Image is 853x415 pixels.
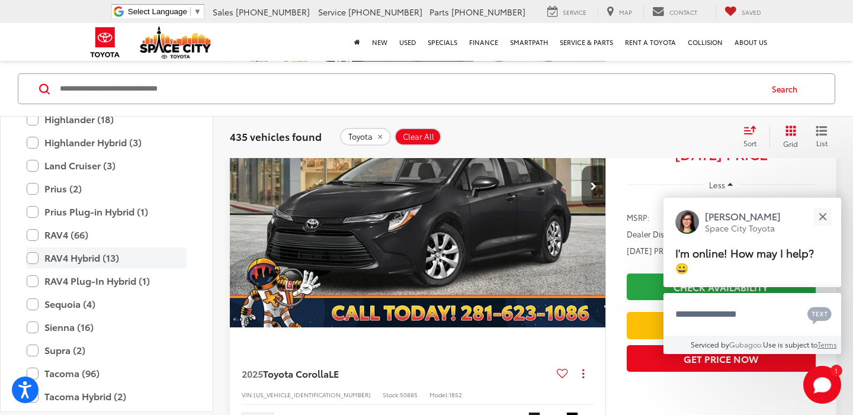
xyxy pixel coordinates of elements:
[366,23,393,61] a: New
[627,147,816,159] span: [DATE] Price
[669,8,697,17] span: Contact
[329,366,339,380] span: LE
[803,366,841,404] button: Toggle Chat Window
[27,363,187,384] label: Tacoma (96)
[783,139,798,149] span: Grid
[619,23,682,61] a: Rent a Toyota
[393,23,422,61] a: Used
[27,109,187,130] label: Highlander (18)
[729,339,763,349] a: Gubagoo.
[236,6,310,18] span: [PHONE_NUMBER]
[429,390,449,399] span: Model:
[663,293,841,336] textarea: Type your message
[742,8,761,17] span: Saved
[242,366,263,380] span: 2025
[582,166,605,207] button: Next image
[504,23,554,61] a: SmartPath
[705,223,781,234] p: Space City Toyota
[27,386,187,407] label: Tacoma Hybrid (2)
[729,23,773,61] a: About Us
[190,7,191,16] span: ​
[59,75,761,103] input: Search by Make, Model, or Keyword
[348,6,422,18] span: [PHONE_NUMBER]
[627,312,816,339] a: We'll Buy Your Car
[348,132,373,141] span: Toyota
[254,390,371,399] span: [US_VEHICLE_IDENTIFICATION_NUMBER]
[83,23,127,62] img: Toyota
[682,23,729,61] a: Collision
[573,363,594,384] button: Actions
[807,125,836,149] button: List View
[582,369,584,378] span: dropdown dots
[451,6,525,18] span: [PHONE_NUMBER]
[538,5,595,18] a: Service
[229,46,607,327] a: 2025 Toyota Corolla LE2025 Toyota Corolla LE2025 Toyota Corolla LE2025 Toyota Corolla LE
[563,8,586,17] span: Service
[213,6,233,18] span: Sales
[716,5,770,18] a: My Saved Vehicles
[627,274,816,300] a: Check Availability
[704,174,739,195] button: Less
[27,178,187,199] label: Prius (2)
[242,390,254,399] span: VIN:
[27,271,187,291] label: RAV4 Plug-In Hybrid (1)
[817,339,837,349] a: Terms
[554,23,619,61] a: Service & Parts
[627,245,676,256] span: [DATE] PRICE
[400,390,418,399] span: 50885
[27,317,187,337] label: Sienna (16)
[27,201,187,222] label: Prius Plug-in Hybrid (1)
[27,294,187,314] label: Sequoia (4)
[27,340,187,361] label: Supra (2)
[769,125,807,149] button: Grid View
[675,245,814,275] span: I'm online! How may I help? 😀
[128,7,187,16] span: Select Language
[627,345,816,372] button: Get Price Now
[348,23,366,61] a: Home
[27,132,187,153] label: Highlander Hybrid (3)
[743,138,756,148] span: Sort
[27,247,187,268] label: RAV4 Hybrid (13)
[429,6,449,18] span: Parts
[761,74,814,104] button: Search
[383,390,400,399] span: Stock:
[627,211,650,223] span: MSRP:
[229,46,607,327] div: 2025 Toyota Corolla LE 0
[422,23,463,61] a: Specials
[709,179,725,190] span: Less
[128,7,201,16] a: Select Language​
[140,26,211,59] img: Space City Toyota
[263,366,329,380] span: Toyota Corolla
[763,339,817,349] span: Use is subject to
[691,339,729,349] span: Serviced by
[804,301,835,327] button: Chat with SMS
[27,224,187,245] label: RAV4 (66)
[449,390,462,399] span: 1852
[27,155,187,176] label: Land Cruiser (3)
[816,138,828,148] span: List
[403,132,434,141] span: Clear All
[627,228,685,240] span: Dealer Discount
[230,129,322,143] span: 435 vehicles found
[807,305,832,324] svg: Text
[395,128,441,146] button: Clear All
[643,5,706,18] a: Contact
[619,8,632,17] span: Map
[598,5,641,18] a: Map
[803,366,841,404] svg: Start Chat
[810,204,835,229] button: Close
[663,198,841,354] div: Close[PERSON_NAME]Space City ToyotaI'm online! How may I help? 😀Type your messageChat with SMSSen...
[705,210,781,223] p: [PERSON_NAME]
[463,23,504,61] a: Finance
[229,46,607,329] img: 2025 Toyota Corolla LE
[835,368,838,373] span: 1
[737,125,769,149] button: Select sort value
[242,367,552,380] a: 2025Toyota CorollaLE
[194,7,201,16] span: ▼
[318,6,346,18] span: Service
[340,128,391,146] button: remove Toyota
